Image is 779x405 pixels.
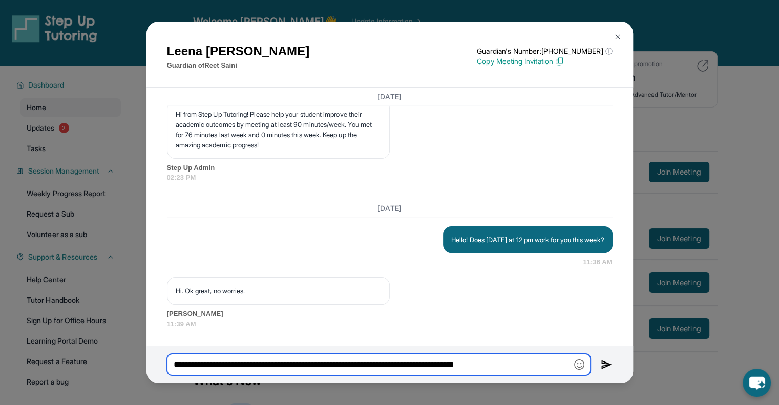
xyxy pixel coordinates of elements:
[167,203,613,214] h3: [DATE]
[167,60,310,71] p: Guardian of Reet Saini
[167,92,613,102] h3: [DATE]
[583,257,612,267] span: 11:36 AM
[167,309,613,319] span: [PERSON_NAME]
[477,56,612,67] p: Copy Meeting Invitation
[167,163,613,173] span: Step Up Admin
[574,359,584,370] img: Emoji
[167,173,613,183] span: 02:23 PM
[176,109,381,150] p: Hi from Step Up Tutoring! Please help your student improve their academic outcomes by meeting at ...
[167,42,310,60] h1: Leena [PERSON_NAME]
[614,33,622,41] img: Close Icon
[605,46,612,56] span: ⓘ
[176,286,381,296] p: Hi. Ok great, no worries.
[743,369,771,397] button: chat-button
[601,358,613,371] img: Send icon
[477,46,612,56] p: Guardian's Number: [PHONE_NUMBER]
[167,319,613,329] span: 11:39 AM
[451,235,604,245] p: Hello! Does [DATE] at 12 pm work for you this week?
[555,57,564,66] img: Copy Icon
